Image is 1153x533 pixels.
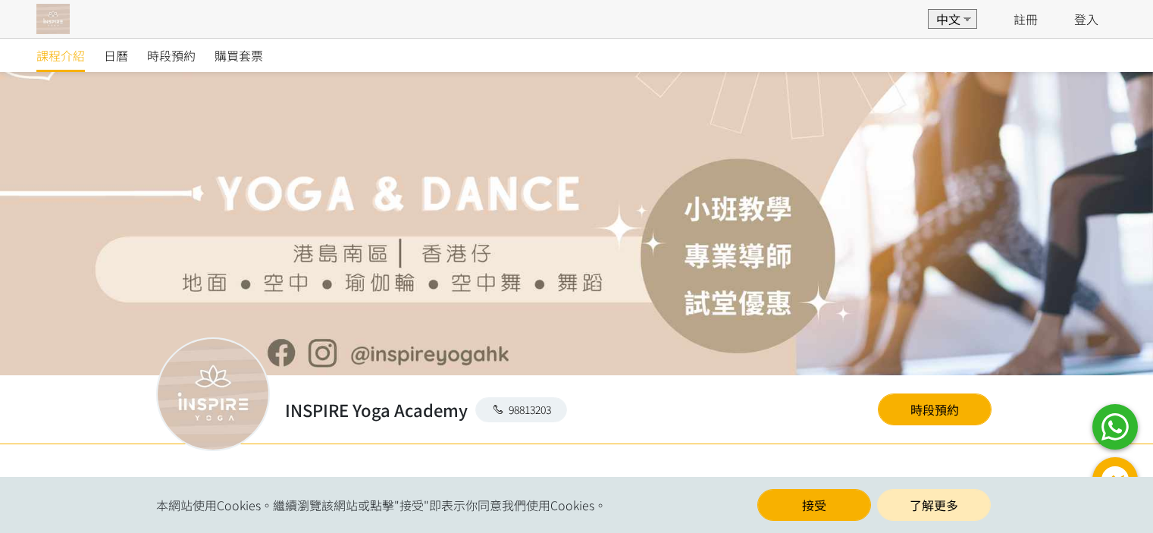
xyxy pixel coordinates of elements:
[36,4,70,34] img: T57dtJh47iSJKDtQ57dN6xVUMYY2M0XQuGF02OI4.png
[878,393,992,425] a: 時段預約
[36,39,85,72] a: 課程介紹
[36,46,85,64] span: 課程介紹
[147,39,196,72] a: 時段預約
[104,46,128,64] span: 日曆
[215,46,263,64] span: 購買套票
[156,496,606,514] span: 本網站使用Cookies。繼續瀏覽該網站或點擊"接受"即表示你同意我們使用Cookies。
[285,397,468,422] h2: INSPIRE Yoga Academy
[147,46,196,64] span: 時段預約
[1014,10,1038,28] a: 註冊
[104,39,128,72] a: 日曆
[215,39,263,72] a: 購買套票
[757,489,871,521] button: 接受
[877,489,991,521] a: 了解更多
[475,397,568,422] a: 98813203
[1074,10,1098,28] a: 登入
